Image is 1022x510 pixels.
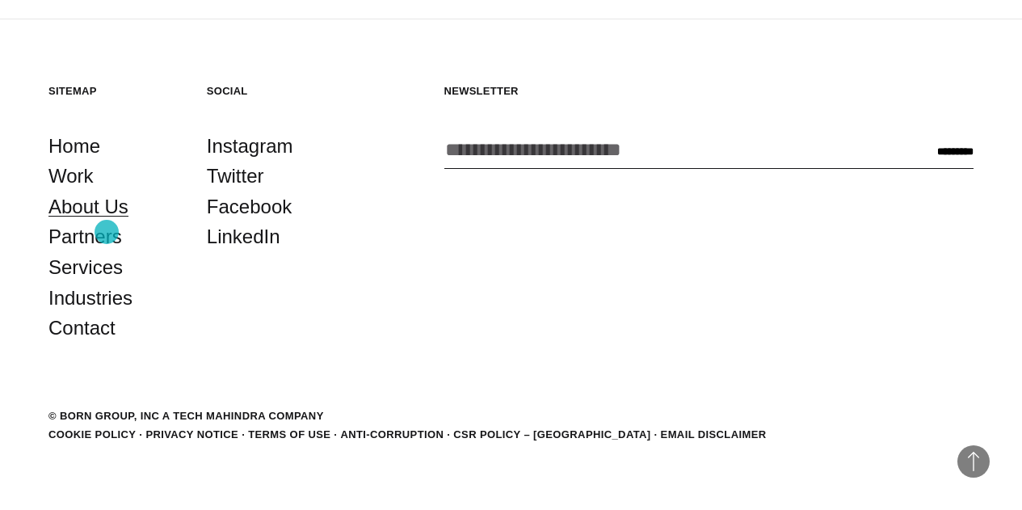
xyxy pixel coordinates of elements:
a: Privacy Notice [145,428,238,440]
a: Email Disclaimer [661,428,767,440]
a: LinkedIn [207,221,280,252]
a: Anti-Corruption [340,428,444,440]
a: Facebook [207,192,292,222]
a: Partners [48,221,122,252]
a: CSR POLICY – [GEOGRAPHIC_DATA] [453,428,650,440]
button: Back to Top [957,445,990,478]
a: About Us [48,192,128,222]
a: Twitter [207,161,264,192]
a: Instagram [207,131,293,162]
a: Terms of Use [248,428,330,440]
h5: Sitemap [48,84,183,98]
a: Industries [48,283,132,314]
div: © BORN GROUP, INC A Tech Mahindra Company [48,408,324,424]
a: Cookie Policy [48,428,136,440]
h5: Newsletter [444,84,974,98]
a: Contact [48,313,116,344]
a: Work [48,161,94,192]
a: Home [48,131,100,162]
a: Services [48,252,123,283]
h5: Social [207,84,341,98]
